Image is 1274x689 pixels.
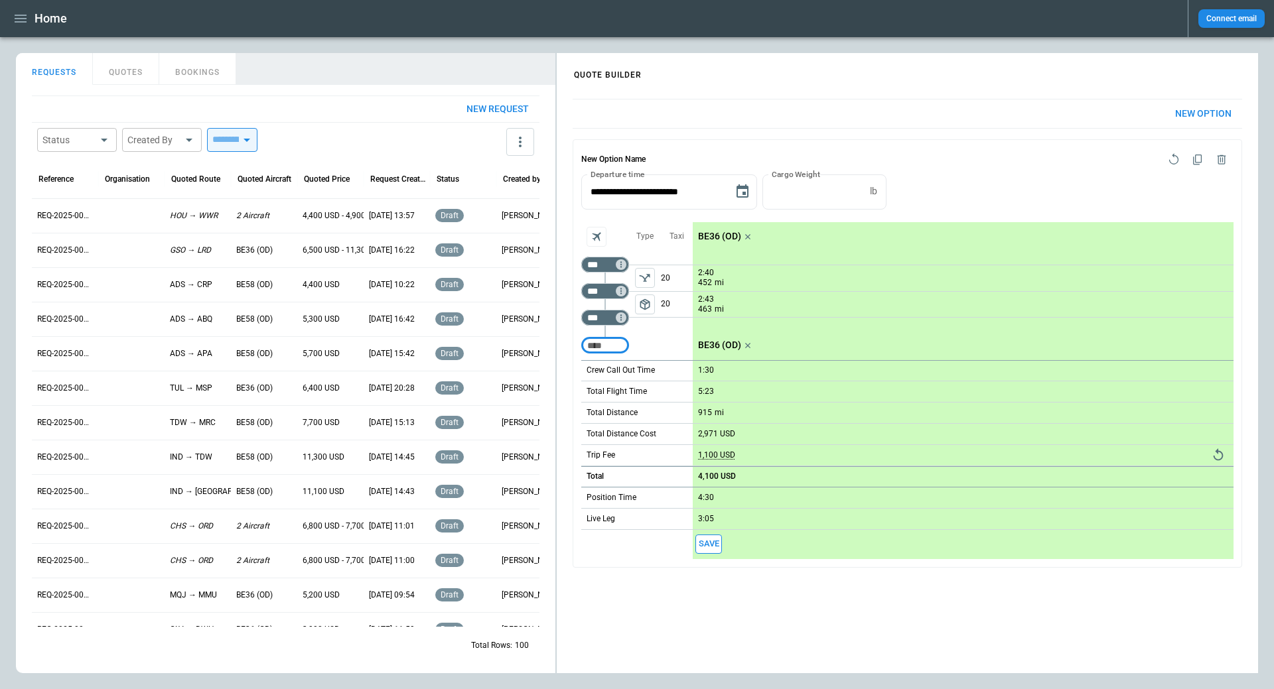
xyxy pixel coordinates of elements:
div: scrollable content [557,88,1258,578]
div: Status [437,174,459,184]
p: 2 Aircraft [236,521,269,532]
p: BE36 (OD) [236,590,273,601]
span: draft [438,487,461,496]
p: mi [715,304,724,315]
p: Crew Call Out Time [587,365,655,376]
h6: Total [587,472,604,481]
div: Quoted Price [304,174,350,184]
p: ADS → ABQ [170,314,212,325]
button: New request [456,96,539,122]
p: 1,100 USD [698,450,735,460]
p: 4:30 [698,493,714,503]
p: GSO → LRD [170,245,211,256]
div: Quoted Route [171,174,220,184]
span: draft [438,418,461,427]
label: Cargo Weight [772,168,820,180]
p: 2:43 [698,294,714,304]
p: Taxi [670,231,684,242]
p: [DATE] 16:42 [369,314,415,325]
button: BOOKINGS [159,53,236,85]
p: [DATE] 11:00 [369,555,415,566]
p: REQ-2025-000247 [37,383,93,394]
div: Created by [503,174,541,184]
p: [PERSON_NAME] [502,452,557,463]
p: IND → [GEOGRAPHIC_DATA] [170,486,271,497]
span: draft [438,280,461,289]
p: [PERSON_NAME] [502,521,557,532]
p: REQ-2025-000246 [37,417,93,428]
p: REQ-2025-000252 [37,210,93,221]
p: [DATE] 20:28 [369,383,415,394]
p: 5,200 USD [303,590,340,601]
div: Too short [581,310,629,326]
span: Delete quote option [1210,148,1234,172]
button: left aligned [635,294,655,314]
p: [PERSON_NAME] [502,383,557,394]
p: REQ-2025-000241 [37,590,93,601]
p: mi [715,277,724,288]
p: [DATE] 15:42 [369,348,415,359]
p: 463 [698,304,712,315]
div: Organisation [105,174,150,184]
p: [PERSON_NAME] [502,417,557,428]
p: [DATE] 09:54 [369,590,415,601]
p: REQ-2025-000251 [37,245,93,256]
span: draft [438,383,461,393]
span: draft [438,314,461,324]
span: Type of sector [635,294,655,314]
span: Type of sector [635,268,655,288]
p: 2,971 USD [698,429,735,439]
p: 2 Aircraft [236,210,269,221]
p: 6,800 USD - 7,700 USD [303,555,383,566]
p: 6,800 USD - 7,700 USD [303,521,383,532]
p: mi [715,407,724,418]
button: Choose date, selected date is Aug 18, 2025 [729,178,756,205]
p: lb [870,186,877,197]
button: Save [695,534,722,554]
p: [PERSON_NAME] [502,590,557,601]
p: 6,400 USD [303,383,340,394]
p: REQ-2025-000242 [37,555,93,566]
p: BE58 (OD) [236,486,273,497]
p: 4,100 USD [698,471,736,481]
p: Total Distance [587,407,638,418]
p: 11,100 USD [303,486,344,497]
span: draft [438,245,461,255]
p: 915 [698,408,712,418]
p: [DATE] 13:57 [369,210,415,221]
label: Departure time [591,168,645,180]
p: 6,500 USD - 11,300 USD [303,245,388,256]
button: left aligned [635,268,655,288]
div: Too short [581,283,629,299]
p: REQ-2025-000249 [37,314,93,325]
div: Status [42,133,96,147]
p: 4,400 USD - 4,900 USD [303,210,383,221]
span: draft [438,590,461,599]
p: 5,300 USD [303,314,340,325]
p: BE36 (OD) [698,231,741,242]
p: Total Distance Cost [587,428,656,440]
p: [PERSON_NAME] [502,210,557,221]
button: New Option [1165,99,1242,128]
h4: QUOTE BUILDER [558,56,658,86]
span: package_2 [638,298,652,311]
p: [PERSON_NAME] [502,486,557,497]
p: [PERSON_NAME] [502,314,557,325]
p: [PERSON_NAME] [502,555,557,566]
p: [DATE] 16:22 [369,245,415,256]
div: Too short [581,257,629,273]
div: Request Created At (UTC-05:00) [370,174,427,184]
p: 100 [515,640,529,651]
p: [DATE] 14:43 [369,486,415,497]
p: [PERSON_NAME] [502,348,557,359]
span: draft [438,452,461,462]
p: TUL → MSP [170,383,212,394]
div: scrollable content [693,222,1234,559]
button: QUOTES [93,53,159,85]
p: BE58 (OD) [236,348,273,359]
p: 5,700 USD [303,348,340,359]
span: draft [438,556,461,565]
p: Position Time [587,492,636,503]
p: REQ-2025-000244 [37,486,93,497]
p: 1:30 [698,365,714,375]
